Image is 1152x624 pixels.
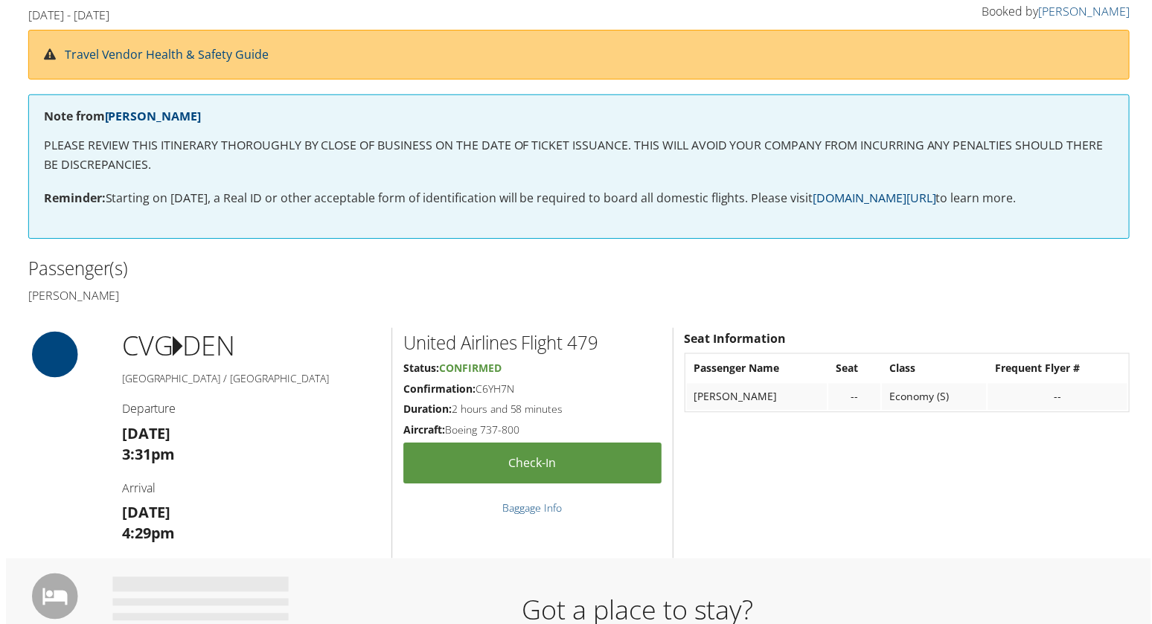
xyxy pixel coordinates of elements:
[42,137,1116,175] p: PLEASE REVIEW THIS ITINERARY THOROUGHLY BY CLOSE OF BUSINESS ON THE DATE OF TICKET ISSUANCE. THIS...
[120,504,169,524] strong: [DATE]
[63,46,267,62] a: Travel Vendor Health & Safety Guide
[989,356,1129,383] th: Frequent Flyer #
[403,383,475,397] strong: Confirmation:
[42,190,103,207] strong: Reminder:
[403,444,662,485] a: Check-in
[829,356,881,383] th: Seat
[403,403,662,418] h5: 2 hours and 58 minutes
[502,502,562,516] a: Baggage Info
[42,108,199,124] strong: Note from
[103,108,199,124] a: [PERSON_NAME]
[685,331,787,347] strong: Seat Information
[120,425,169,445] strong: [DATE]
[120,329,380,366] h1: CVG DEN
[120,524,173,544] strong: 4:29pm
[871,3,1131,19] h4: Booked by
[120,373,380,387] h5: [GEOGRAPHIC_DATA] / [GEOGRAPHIC_DATA]
[120,446,173,466] strong: 3:31pm
[1040,3,1131,19] a: [PERSON_NAME]
[996,391,1121,405] div: --
[813,190,937,207] a: [DOMAIN_NAME][URL]
[883,385,987,411] td: Economy (S)
[26,7,849,23] h4: [DATE] - [DATE]
[438,362,501,376] span: Confirmed
[26,257,568,282] h2: Passenger(s)
[403,424,662,439] h5: Boeing 737-800
[403,383,662,398] h5: C6YH7N
[403,403,451,417] strong: Duration:
[687,385,828,411] td: [PERSON_NAME]
[687,356,828,383] th: Passenger Name
[883,356,987,383] th: Class
[403,331,662,356] h2: United Airlines Flight 479
[120,402,380,418] h4: Departure
[120,481,380,498] h4: Arrival
[836,391,874,405] div: --
[26,288,568,304] h4: [PERSON_NAME]
[403,362,438,376] strong: Status:
[42,190,1116,209] p: Starting on [DATE], a Real ID or other acceptable form of identification will be required to boar...
[403,424,444,438] strong: Aircraft:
